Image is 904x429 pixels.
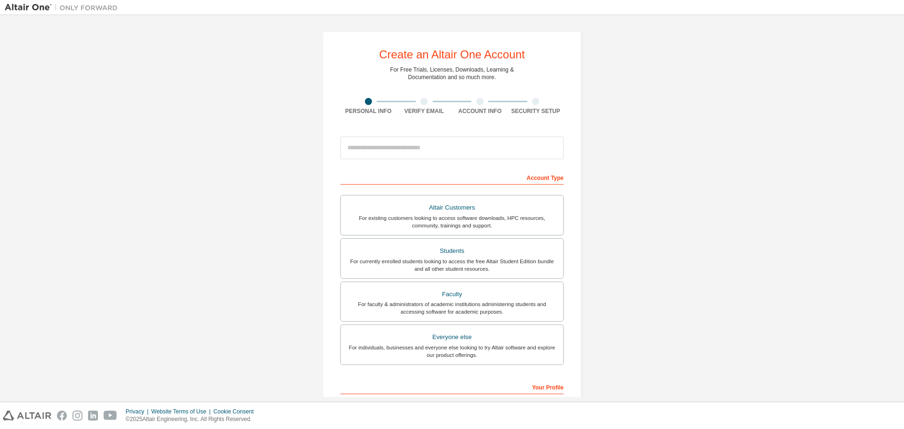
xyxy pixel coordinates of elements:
div: Personal Info [340,107,396,115]
img: youtube.svg [104,411,117,421]
img: instagram.svg [73,411,82,421]
div: Cookie Consent [213,408,259,415]
img: linkedin.svg [88,411,98,421]
div: Everyone else [347,331,557,344]
div: For individuals, businesses and everyone else looking to try Altair software and explore our prod... [347,344,557,359]
div: For existing customers looking to access software downloads, HPC resources, community, trainings ... [347,214,557,229]
div: Account Info [452,107,508,115]
div: Privacy [126,408,151,415]
div: Faculty [347,288,557,301]
div: Altair Customers [347,201,557,214]
div: Security Setup [508,107,564,115]
div: For faculty & administrators of academic institutions administering students and accessing softwa... [347,300,557,316]
p: © 2025 Altair Engineering, Inc. All Rights Reserved. [126,415,259,423]
div: Your Profile [340,379,564,394]
div: For currently enrolled students looking to access the free Altair Student Edition bundle and all ... [347,258,557,273]
div: Verify Email [396,107,452,115]
div: Website Terms of Use [151,408,213,415]
div: Students [347,244,557,258]
div: Account Type [340,170,564,185]
img: altair_logo.svg [3,411,51,421]
img: facebook.svg [57,411,67,421]
div: For Free Trials, Licenses, Downloads, Learning & Documentation and so much more. [390,66,514,81]
div: Create an Altair One Account [379,49,525,60]
img: Altair One [5,3,122,12]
